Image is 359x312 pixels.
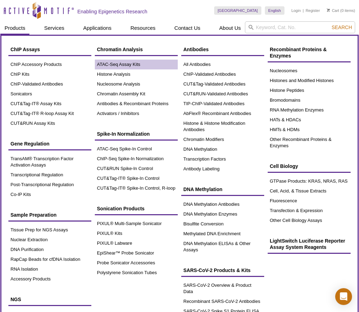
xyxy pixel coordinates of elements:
[181,183,264,196] a: DNA Methylation
[95,154,178,164] a: ChIP-Seq Spike-In Normalization
[268,115,351,125] a: HATs & HDACs
[268,105,351,115] a: RNA Methylation Enzymes
[95,219,178,229] a: PIXUL® Multi-Sample Sonicator
[97,47,143,52] span: Chromatin Analysis
[181,99,264,109] a: TIP-ChIP-Validated Antibodies
[181,154,264,164] a: Transcription Factors
[303,6,304,15] li: |
[181,239,264,255] a: DNA Methylation ELISAs & Other Assays
[8,79,91,89] a: ChIP-Validated Antibodies
[181,135,264,144] a: Chromatin Modifiers
[8,293,91,306] a: NGS
[305,8,320,13] a: Register
[8,89,91,99] a: Sonicators
[181,209,264,219] a: DNA Methylation Enzymes
[40,21,69,35] a: Services
[10,297,21,302] span: NGS
[215,21,245,35] a: About Us
[8,43,91,56] a: ChIP Assays
[126,21,160,35] a: Resources
[268,95,351,105] a: Bromodomains
[8,235,91,245] a: Nuclear Extraction
[181,280,264,297] a: SARS-CoV-2 Overview & Product Data
[8,69,91,79] a: ChIP Kits
[181,219,264,229] a: Bisulfite Conversion
[95,144,178,154] a: ATAC-Seq Spike-In Control
[181,199,264,209] a: DNA Methylation Antibodies
[181,118,264,135] a: Histone & Histone Modification Antibodies
[268,176,351,186] a: GTPase Products: KRAS, NRAS, RAS
[95,174,178,183] a: CUT&Tag-IT® Spike-In Control
[181,60,264,69] a: All Antibodies
[183,47,209,52] span: Antibodies
[10,212,57,218] span: Sample Preparation
[268,234,351,254] a: LightSwitch Luciferase Reporter Assay System Reagents
[8,154,91,170] a: TransAM® Transcription Factor Activation Assays
[268,160,351,173] a: Cell Biology
[268,76,351,86] a: Histones and Modified Histones
[291,8,301,13] a: Login
[95,69,178,79] a: Histone Analysis
[95,229,178,238] a: PIXUL® Kits
[0,21,29,35] a: Products
[8,245,91,255] a: DNA Purification
[8,137,91,150] a: Gene Regulation
[95,164,178,174] a: CUT&RUN Spike-In Control
[8,109,91,118] a: CUT&Tag-IT® R-loop Assay Kit
[181,109,264,118] a: AbFlex® Recombinant Antibodies
[97,131,150,137] span: Spike-In Normalization
[181,229,264,239] a: Methylated DNA Enrichment
[8,208,91,222] a: Sample Preparation
[270,238,345,250] span: LightSwitch Luciferase Reporter Assay System Reagents
[95,248,178,258] a: EpiShear™ Probe Sonicator
[214,6,261,15] a: [GEOGRAPHIC_DATA]
[268,43,351,62] a: Recombinant Proteins & Enzymes
[8,60,91,69] a: ChIP Accessory Products
[95,183,178,193] a: CUT&Tag-IT® Spike-In Control, R-loop
[327,8,339,13] a: Cart
[8,264,91,274] a: RNA Isolation
[268,206,351,216] a: Transfection & Expression
[268,135,351,151] a: Other Recombinant Proteins & Enzymes
[8,190,91,199] a: Co-IP Kits
[10,47,40,52] span: ChIP Assays
[181,164,264,174] a: Antibody Labeling
[95,268,178,278] a: Polystyrene Sonication Tubes
[8,99,91,109] a: CUT&Tag-IT® Assay Kits
[8,180,91,190] a: Post-Transcriptional Regulation
[181,89,264,99] a: CUT&RUN-Validated Antibodies
[245,21,355,33] input: Keyword, Cat. No.
[268,86,351,95] a: Histone Peptides
[95,43,178,56] a: Chromatin Analysis
[183,267,251,273] span: SARS-CoV-2 Products & Kits
[95,60,178,69] a: ATAC-Seq Assay Kits
[181,79,264,89] a: CUT&Tag-Validated Antibodies
[79,21,116,35] a: Applications
[95,99,178,109] a: Antibodies & Recombinant Proteins
[8,255,91,264] a: RapCap Beads for cfDNA Isolation
[95,202,178,215] a: Sonication Products
[268,186,351,196] a: Cell, Acid, & Tissue Extracts
[95,258,178,268] a: Probe Sonicator Accessories
[95,89,178,99] a: Chromatin Assembly Kit
[10,141,49,147] span: Gene Regulation
[95,238,178,248] a: PIXUL® Labware
[270,47,327,59] span: Recombinant Proteins & Enzymes
[181,43,264,56] a: Antibodies
[8,170,91,180] a: Transcriptional Regulation
[265,6,284,15] a: English
[181,297,264,306] a: Recombinant SARS-CoV-2 Antibodies
[95,109,178,118] a: Activators / Inhibitors
[95,79,178,89] a: Nucleosome Analysis
[335,288,352,305] div: Open Intercom Messenger
[268,216,351,225] a: Other Cell Biology Assays
[8,118,91,128] a: CUT&RUN Assay Kits
[97,206,145,211] span: Sonication Products
[270,163,298,169] span: Cell Biology
[332,25,352,30] span: Search
[330,24,354,30] button: Search
[183,186,222,192] span: DNA Methylation
[181,69,264,79] a: ChIP-Validated Antibodies
[268,125,351,135] a: HMTs & HDMs
[77,8,147,15] h2: Enabling Epigenetics Research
